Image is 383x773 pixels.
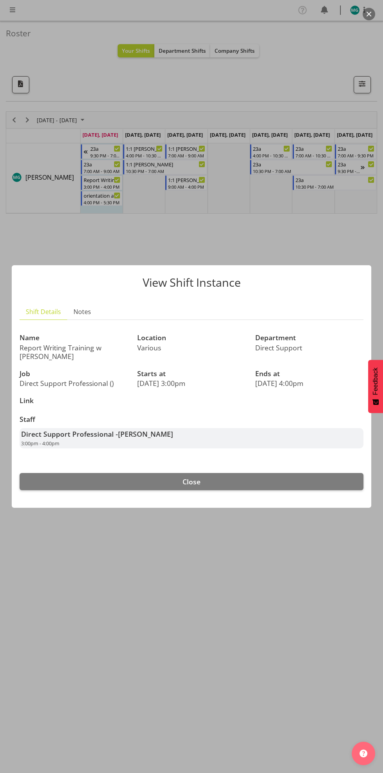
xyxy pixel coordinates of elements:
[183,477,200,486] span: Close
[360,750,367,757] img: help-xxl-2.png
[118,429,173,439] span: [PERSON_NAME]
[137,343,245,352] p: Various
[26,307,61,316] span: Shift Details
[137,379,245,387] p: [DATE] 3:00pm
[20,370,128,378] h3: Job
[21,429,173,439] strong: Direct Support Professional -
[368,360,383,413] button: Feedback - Show survey
[137,370,245,378] h3: Starts at
[73,307,91,316] span: Notes
[372,368,379,395] span: Feedback
[20,277,363,288] p: View Shift Instance
[20,473,363,490] button: Close
[255,379,363,387] p: [DATE] 4:00pm
[137,334,245,342] h3: Location
[255,343,363,352] p: Direct Support
[20,416,363,423] h3: Staff
[255,334,363,342] h3: Department
[21,440,59,447] span: 3:00pm - 4:00pm
[255,370,363,378] h3: Ends at
[20,343,128,361] p: Report Writing Training w [PERSON_NAME]
[20,334,128,342] h3: Name
[20,397,128,405] h3: Link
[20,379,128,387] p: Direct Support Professional ()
